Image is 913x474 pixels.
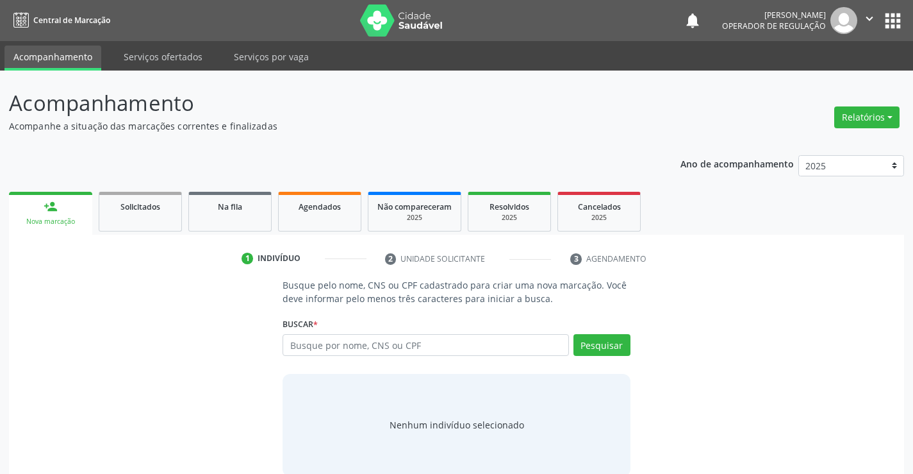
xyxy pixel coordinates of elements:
[573,334,630,356] button: Pesquisar
[225,46,318,68] a: Serviços por vaga
[377,201,452,212] span: Não compareceram
[567,213,631,223] div: 2025
[684,12,702,30] button: notifications
[44,199,58,214] div: person_add
[882,10,904,32] button: apps
[857,7,882,34] button: 
[258,253,300,264] div: Indivíduo
[120,201,160,212] span: Solicitados
[218,201,242,212] span: Na fila
[283,278,630,305] p: Busque pelo nome, CNS ou CPF cadastrado para criar uma nova marcação. Você deve informar pelo men...
[115,46,211,68] a: Serviços ofertados
[18,217,83,226] div: Nova marcação
[722,21,826,31] span: Operador de regulação
[283,334,568,356] input: Busque por nome, CNS ou CPF
[4,46,101,71] a: Acompanhamento
[299,201,341,212] span: Agendados
[283,314,318,334] label: Buscar
[680,155,794,171] p: Ano de acompanhamento
[830,7,857,34] img: img
[9,10,110,31] a: Central de Marcação
[834,106,900,128] button: Relatórios
[477,213,541,223] div: 2025
[242,253,253,264] div: 1
[9,119,636,133] p: Acompanhe a situação das marcações correntes e finalizadas
[489,201,529,212] span: Resolvidos
[722,10,826,21] div: [PERSON_NAME]
[578,201,621,212] span: Cancelados
[862,12,876,26] i: 
[33,15,110,26] span: Central de Marcação
[9,87,636,119] p: Acompanhamento
[390,418,524,432] div: Nenhum indivíduo selecionado
[377,213,452,223] div: 2025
